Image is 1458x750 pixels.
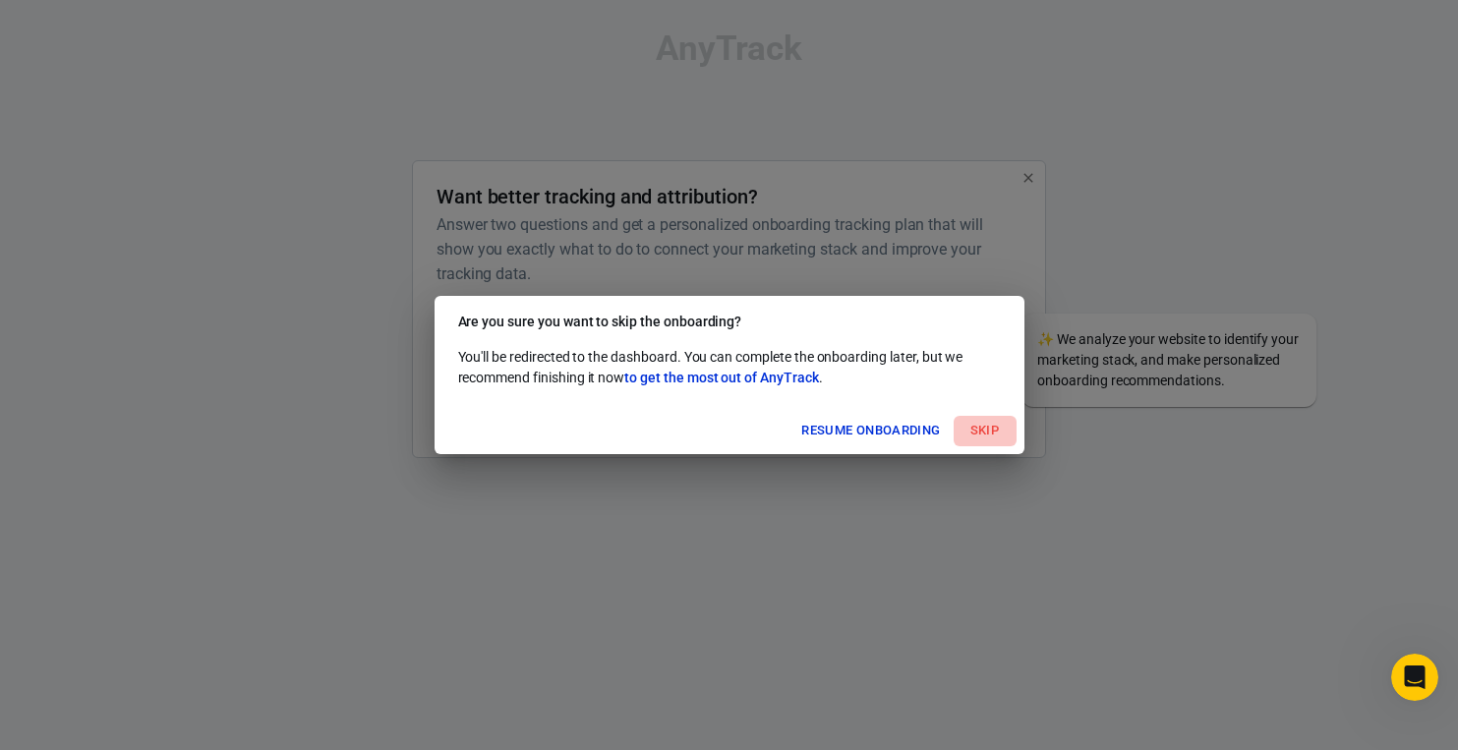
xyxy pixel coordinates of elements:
span: to get the most out of AnyTrack [624,370,818,385]
iframe: Intercom live chat [1391,654,1438,701]
p: You'll be redirected to the dashboard. You can complete the onboarding later, but we recommend fi... [458,347,1001,388]
h2: Are you sure you want to skip the onboarding? [435,296,1024,347]
button: Resume onboarding [796,416,945,446]
button: Skip [954,416,1017,446]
